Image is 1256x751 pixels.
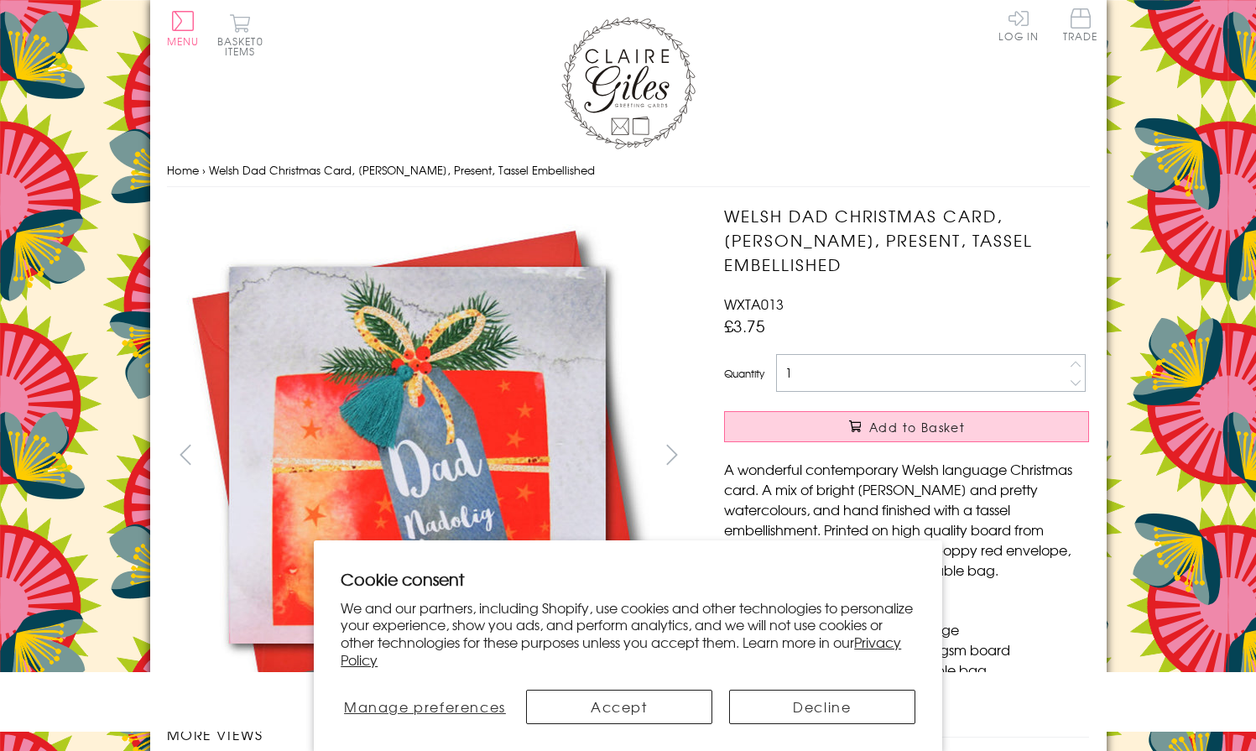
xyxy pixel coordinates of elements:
[344,696,506,717] span: Manage preferences
[561,17,696,149] img: Claire Giles Greetings Cards
[167,11,200,46] button: Menu
[167,162,199,178] a: Home
[691,204,1194,707] img: Welsh Dad Christmas Card, Nadolig Llawen, Present, Tassel Embellished
[225,34,263,59] span: 0 items
[1063,8,1098,41] span: Trade
[167,154,1090,188] nav: breadcrumbs
[202,162,206,178] span: ›
[341,599,915,669] p: We and our partners, including Shopify, use cookies and other technologies to personalize your ex...
[724,294,784,314] span: WXTA013
[167,724,691,744] h3: More views
[217,13,263,56] button: Basket0 items
[729,690,915,724] button: Decline
[167,435,205,473] button: prev
[724,204,1089,276] h1: Welsh Dad Christmas Card, [PERSON_NAME], Present, Tassel Embellished
[1063,8,1098,44] a: Trade
[724,314,765,337] span: £3.75
[869,419,965,435] span: Add to Basket
[341,690,508,724] button: Manage preferences
[724,366,764,381] label: Quantity
[653,435,691,473] button: next
[341,567,915,591] h2: Cookie consent
[724,411,1089,442] button: Add to Basket
[166,204,670,707] img: Welsh Dad Christmas Card, Nadolig Llawen, Present, Tassel Embellished
[209,162,595,178] span: Welsh Dad Christmas Card, [PERSON_NAME], Present, Tassel Embellished
[526,690,712,724] button: Accept
[998,8,1039,41] a: Log In
[167,34,200,49] span: Menu
[341,632,901,670] a: Privacy Policy
[724,459,1089,580] p: A wonderful contemporary Welsh language Christmas card. A mix of bright [PERSON_NAME] and pretty ...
